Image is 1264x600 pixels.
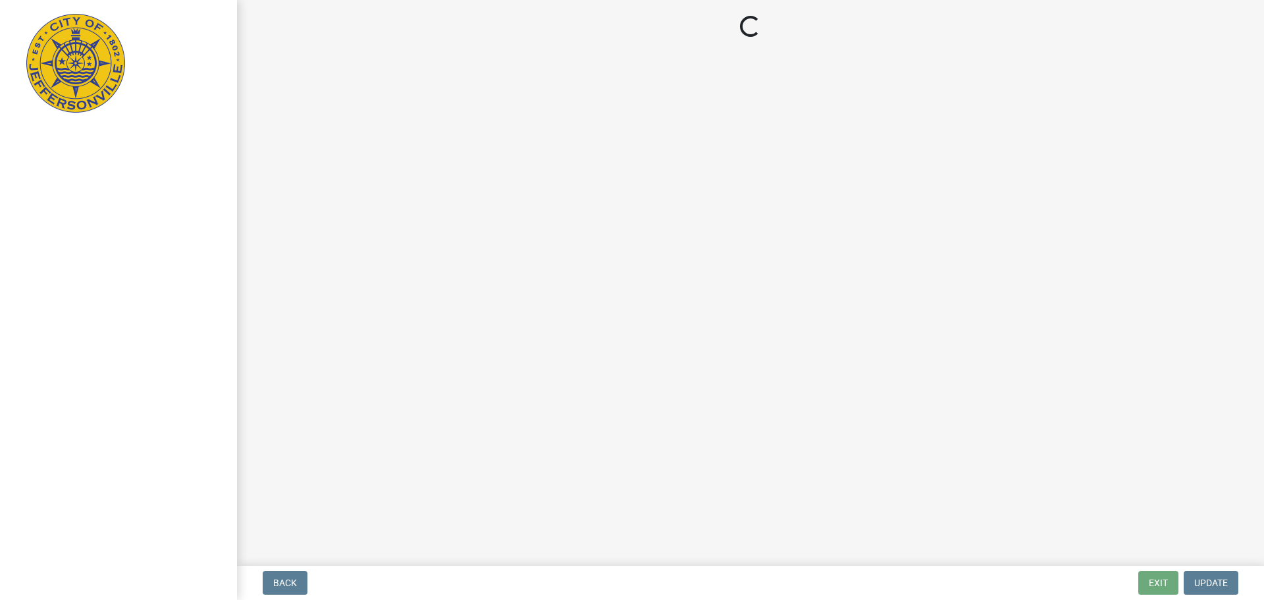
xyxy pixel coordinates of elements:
[273,578,297,588] span: Back
[263,571,307,595] button: Back
[1138,571,1178,595] button: Exit
[1194,578,1228,588] span: Update
[26,14,125,113] img: City of Jeffersonville, Indiana
[1184,571,1238,595] button: Update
